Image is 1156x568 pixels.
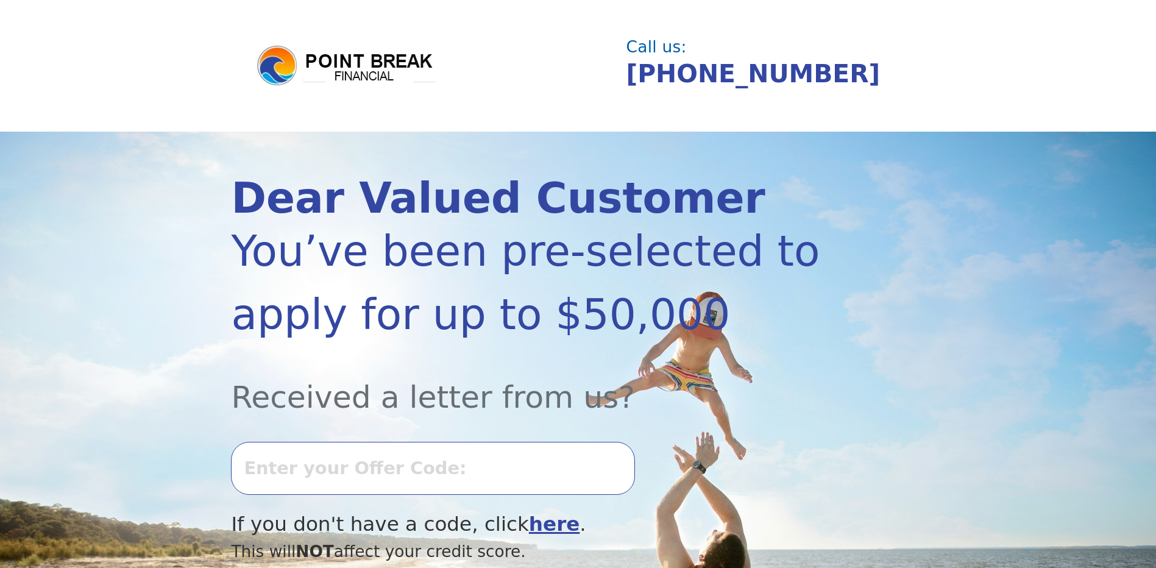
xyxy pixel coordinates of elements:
[231,177,820,219] div: Dear Valued Customer
[529,513,580,536] a: here
[231,346,820,420] div: Received a letter from us?
[626,39,915,55] div: Call us:
[231,219,820,346] div: You’ve been pre-selected to apply for up to $50,000
[231,539,820,564] div: This will affect your credit score.
[255,44,438,88] img: logo.png
[231,509,820,539] div: If you don't have a code, click .
[231,442,634,494] input: Enter your Offer Code:
[626,59,881,88] a: [PHONE_NUMBER]
[296,542,334,561] span: NOT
